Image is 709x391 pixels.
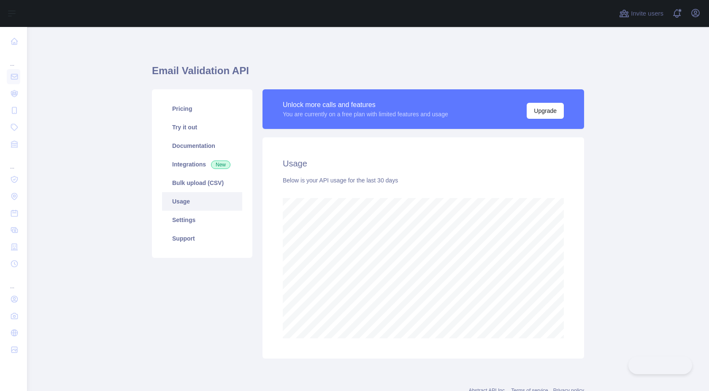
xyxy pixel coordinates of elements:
[7,153,20,170] div: ...
[283,176,564,185] div: Below is your API usage for the last 30 days
[162,229,242,248] a: Support
[7,273,20,290] div: ...
[162,118,242,137] a: Try it out
[7,51,20,67] div: ...
[162,192,242,211] a: Usage
[211,161,230,169] span: New
[162,155,242,174] a: Integrations New
[617,7,665,20] button: Invite users
[283,110,448,118] div: You are currently on a free plan with limited features and usage
[631,9,663,19] span: Invite users
[162,137,242,155] a: Documentation
[527,103,564,119] button: Upgrade
[283,158,564,169] h2: Usage
[152,64,584,84] h1: Email Validation API
[162,99,242,118] a: Pricing
[283,100,448,110] div: Unlock more calls and features
[162,174,242,192] a: Bulk upload (CSV)
[628,356,692,374] iframe: Toggle Customer Support
[162,211,242,229] a: Settings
